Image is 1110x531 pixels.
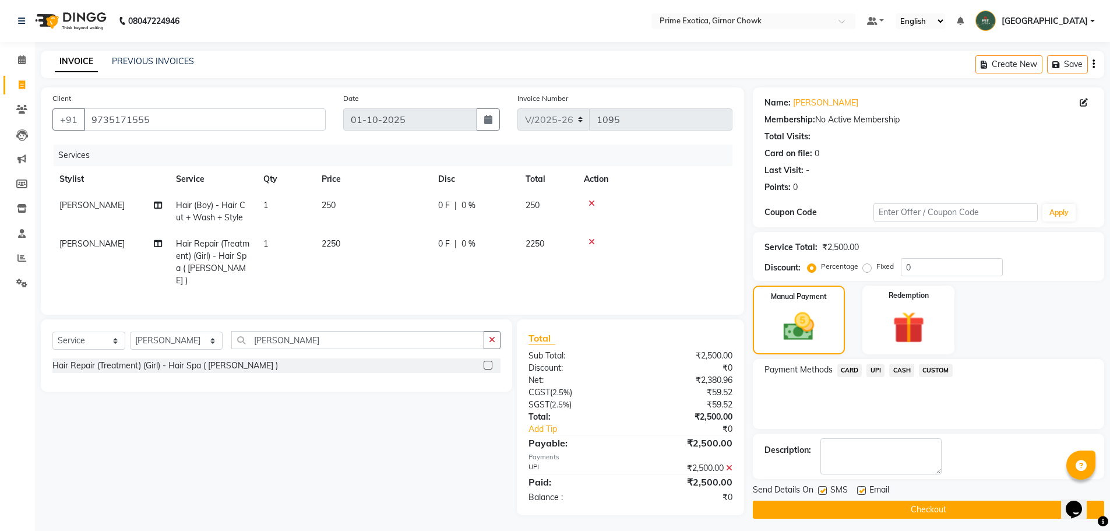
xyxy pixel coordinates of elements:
[876,261,894,272] label: Fixed
[528,387,550,398] span: CGST
[520,362,630,374] div: Discount:
[630,411,741,423] div: ₹2,500.00
[552,400,569,409] span: 2.5%
[343,93,359,104] label: Date
[520,475,630,489] div: Paid:
[630,462,741,474] div: ₹2,500.00
[793,181,798,194] div: 0
[889,290,929,301] label: Redemption
[815,147,819,160] div: 0
[59,238,125,249] span: [PERSON_NAME]
[866,364,885,377] span: UPI
[1042,204,1076,221] button: Apply
[520,374,630,386] div: Net:
[59,200,125,210] span: [PERSON_NAME]
[528,399,549,410] span: SGST
[822,241,859,254] div: ₹2,500.00
[52,108,85,131] button: +91
[526,238,544,249] span: 2250
[520,436,630,450] div: Payable:
[753,501,1104,519] button: Checkout
[322,238,340,249] span: 2250
[55,51,98,72] a: INVOICE
[764,97,791,109] div: Name:
[649,423,741,435] div: ₹0
[520,491,630,504] div: Balance :
[764,131,811,143] div: Total Visits:
[630,350,741,362] div: ₹2,500.00
[552,388,570,397] span: 2.5%
[263,200,268,210] span: 1
[54,145,741,166] div: Services
[231,331,484,349] input: Search or Scan
[630,475,741,489] div: ₹2,500.00
[764,164,804,177] div: Last Visit:
[176,200,245,223] span: Hair (Boy) - Hair Cut + Wash + Style
[764,262,801,274] div: Discount:
[630,374,741,386] div: ₹2,380.96
[454,238,457,250] span: |
[830,484,848,498] span: SMS
[869,484,889,498] span: Email
[256,166,315,192] th: Qty
[176,238,249,286] span: Hair Repair (Treatment) (Girl) - Hair Spa ( [PERSON_NAME] )
[112,56,194,66] a: PREVIOUS INVOICES
[764,444,811,456] div: Description:
[431,166,519,192] th: Disc
[764,114,815,126] div: Membership:
[520,423,649,435] a: Add Tip
[438,238,450,250] span: 0 F
[883,308,935,347] img: _gift.svg
[438,199,450,212] span: 0 F
[764,181,791,194] div: Points:
[169,166,256,192] th: Service
[517,93,568,104] label: Invoice Number
[919,364,953,377] span: CUSTOM
[520,386,630,399] div: ( )
[454,199,457,212] span: |
[520,462,630,474] div: UPI
[526,200,540,210] span: 250
[520,411,630,423] div: Total:
[764,364,833,376] span: Payment Methods
[889,364,914,377] span: CASH
[1002,15,1088,27] span: [GEOGRAPHIC_DATA]
[764,114,1093,126] div: No Active Membership
[128,5,179,37] b: 08047224946
[315,166,431,192] th: Price
[528,452,732,462] div: Payments
[30,5,110,37] img: logo
[520,350,630,362] div: Sub Total:
[52,360,278,372] div: Hair Repair (Treatment) (Girl) - Hair Spa ( [PERSON_NAME] )
[520,399,630,411] div: ( )
[630,362,741,374] div: ₹0
[461,199,475,212] span: 0 %
[52,93,71,104] label: Client
[322,200,336,210] span: 250
[753,484,813,498] span: Send Details On
[1061,484,1098,519] iframe: chat widget
[630,399,741,411] div: ₹59.52
[630,386,741,399] div: ₹59.52
[1047,55,1088,73] button: Save
[630,436,741,450] div: ₹2,500.00
[771,291,827,302] label: Manual Payment
[577,166,732,192] th: Action
[52,166,169,192] th: Stylist
[461,238,475,250] span: 0 %
[764,147,812,160] div: Card on file:
[519,166,577,192] th: Total
[84,108,326,131] input: Search by Name/Mobile/Email/Code
[630,491,741,504] div: ₹0
[793,97,858,109] a: [PERSON_NAME]
[975,10,996,31] img: Chandrapur
[837,364,862,377] span: CARD
[764,241,817,254] div: Service Total:
[764,206,874,219] div: Coupon Code
[528,332,555,344] span: Total
[821,261,858,272] label: Percentage
[806,164,809,177] div: -
[975,55,1042,73] button: Create New
[774,309,824,344] img: _cash.svg
[873,203,1038,221] input: Enter Offer / Coupon Code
